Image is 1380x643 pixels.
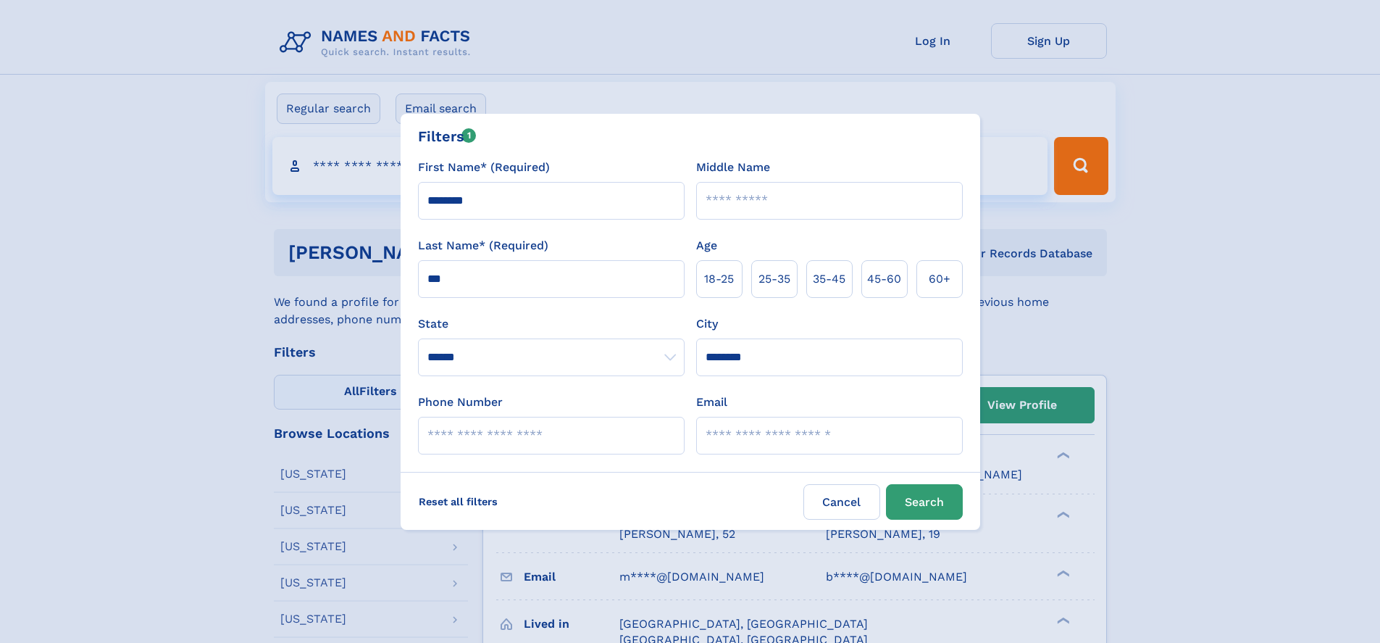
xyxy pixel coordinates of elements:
span: 60+ [929,270,950,288]
label: Cancel [803,484,880,520]
label: Email [696,394,727,411]
span: 25‑35 [758,270,790,288]
button: Search [886,484,963,520]
label: Middle Name [696,159,770,176]
label: Age [696,237,717,254]
span: 35‑45 [813,270,845,288]
label: Last Name* (Required) [418,237,548,254]
span: 18‑25 [704,270,734,288]
label: City [696,315,718,333]
div: Filters [418,125,477,147]
label: Phone Number [418,394,503,411]
span: 45‑60 [867,270,901,288]
label: First Name* (Required) [418,159,550,176]
label: State [418,315,685,333]
label: Reset all filters [409,484,507,519]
